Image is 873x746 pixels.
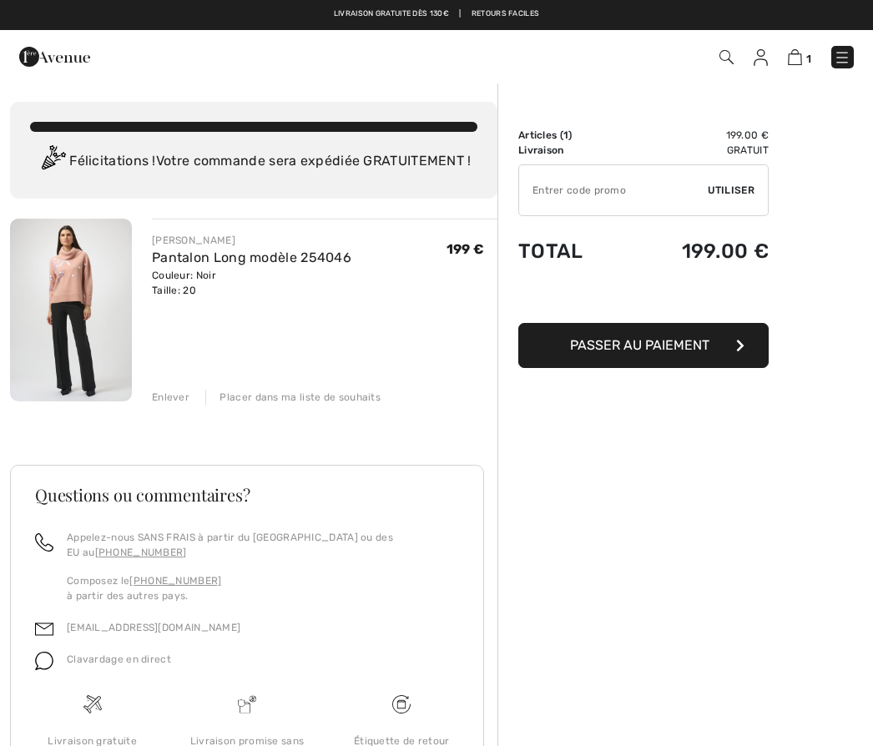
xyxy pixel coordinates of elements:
span: Clavardage en direct [67,653,171,665]
span: 1 [806,53,811,65]
p: Appelez-nous SANS FRAIS à partir du [GEOGRAPHIC_DATA] ou des EU au [67,530,459,560]
a: [EMAIL_ADDRESS][DOMAIN_NAME] [67,622,240,633]
p: Composez le à partir des autres pays. [67,573,459,603]
div: [PERSON_NAME] [152,233,351,248]
img: call [35,533,53,552]
img: Mes infos [754,49,768,66]
td: Gratuit [625,143,769,158]
a: Pantalon Long modèle 254046 [152,250,351,265]
img: email [35,620,53,638]
div: Placer dans ma liste de souhaits [205,390,381,405]
input: Code promo [519,165,708,215]
td: Articles ( ) [518,128,625,143]
td: 199.00 € [625,128,769,143]
div: Enlever [152,390,189,405]
img: Recherche [719,50,734,64]
td: Livraison [518,143,625,158]
a: Retours faciles [472,8,540,20]
td: Total [518,223,625,280]
img: Pantalon Long modèle 254046 [10,219,132,401]
span: | [459,8,461,20]
img: 1ère Avenue [19,40,90,73]
span: 1 [563,129,568,141]
a: Livraison gratuite dès 130€ [334,8,449,20]
a: 1 [788,47,811,67]
td: 199.00 € [625,223,769,280]
img: Livraison gratuite dès 130&#8364; [392,695,411,713]
button: Passer au paiement [518,323,769,368]
img: Congratulation2.svg [36,145,69,179]
div: Félicitations ! Votre commande sera expédiée GRATUITEMENT ! [30,145,477,179]
img: chat [35,652,53,670]
span: Passer au paiement [570,337,709,353]
a: [PHONE_NUMBER] [95,547,187,558]
div: Couleur: Noir Taille: 20 [152,268,351,298]
a: 1ère Avenue [19,48,90,63]
span: 199 € [447,241,485,257]
iframe: PayPal [518,280,769,317]
img: Menu [834,49,850,66]
h3: Questions ou commentaires? [35,486,459,503]
img: Livraison promise sans frais de dédouanement surprise&nbsp;! [238,695,256,713]
a: [PHONE_NUMBER] [129,575,221,587]
img: Panier d'achat [788,49,802,65]
span: Utiliser [708,183,754,198]
img: Livraison gratuite dès 130&#8364; [83,695,102,713]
